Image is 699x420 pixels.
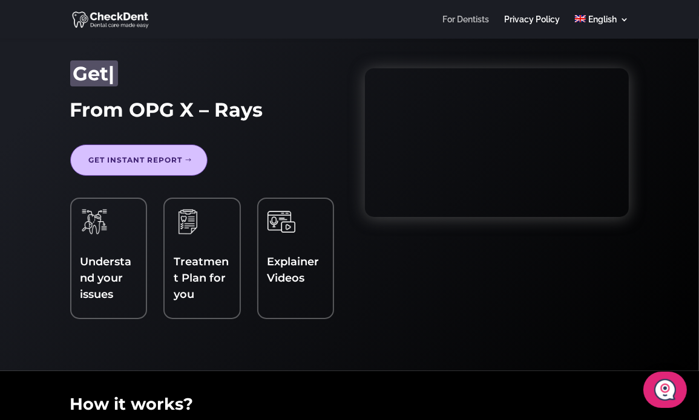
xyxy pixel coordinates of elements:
span: Get [73,62,109,85]
span: How it works? [70,394,194,414]
a: Treatment Plan for you [174,255,229,301]
img: CheckDent [72,10,150,29]
a: Privacy Policy [504,15,560,39]
span: Understand your issues [80,255,132,301]
a: Explainer Videos [267,255,320,285]
h1: From OPG X – Rays [70,99,335,128]
a: For Dentists [442,15,489,39]
iframe: How to Upload Your X-Ray & Get Instant Second Opnion [365,68,629,217]
a: English [575,15,629,39]
a: Get Instant report [70,144,208,176]
span: | [109,62,115,85]
span: English [589,15,617,24]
